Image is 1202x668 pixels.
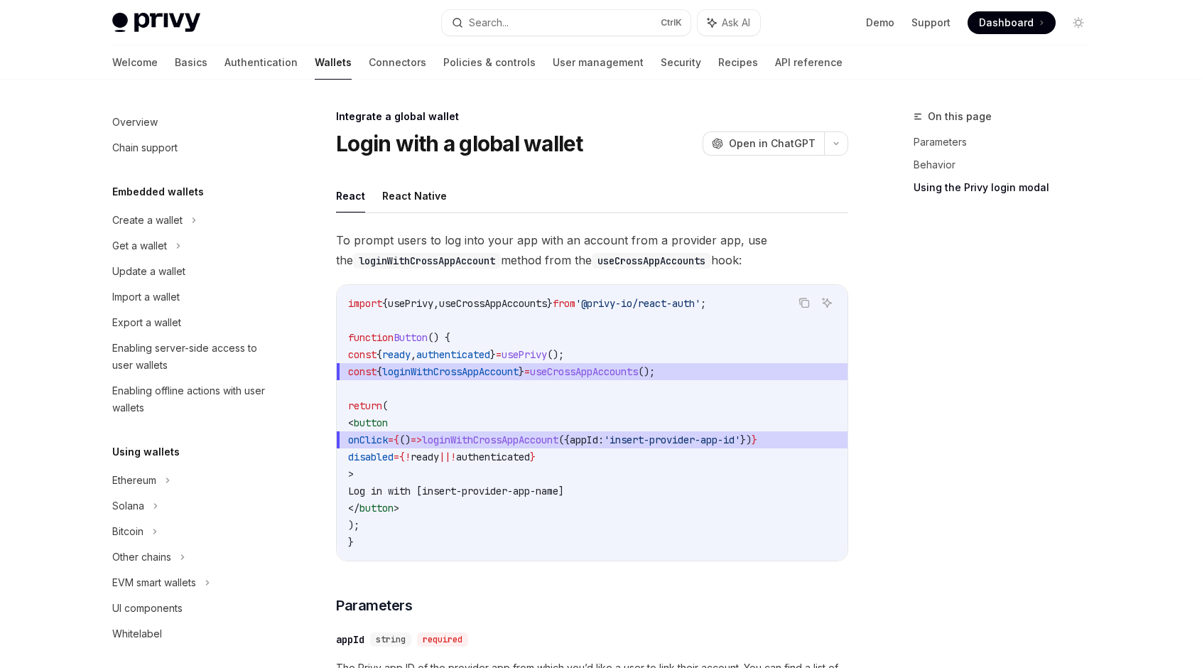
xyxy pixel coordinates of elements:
button: Ask AI [698,10,760,36]
span: Ctrl K [661,17,682,28]
span: Open in ChatGPT [729,136,816,151]
span: authenticated [416,348,490,361]
a: User management [553,45,644,80]
a: Chain support [101,135,283,161]
span: useCrossAppAccounts [530,365,638,378]
a: Welcome [112,45,158,80]
a: API reference [775,45,843,80]
a: Whitelabel [101,621,283,647]
span: usePrivy [502,348,547,361]
span: { [394,433,399,446]
span: < [348,416,354,429]
span: authenticated [456,451,530,463]
span: = [524,365,530,378]
button: Open in ChatGPT [703,131,824,156]
div: Chain support [112,139,178,156]
span: 'insert-provider-app-id' [604,433,740,446]
div: Overview [112,114,158,131]
span: </ [348,502,359,515]
a: Security [661,45,701,80]
a: Recipes [718,45,758,80]
span: ({ [558,433,570,446]
a: Enabling server-side access to user wallets [101,335,283,378]
span: Log in with [insert-provider-app-name] [348,485,564,497]
img: light logo [112,13,200,33]
span: ( [382,399,388,412]
div: Get a wallet [112,237,167,254]
span: } [490,348,496,361]
code: useCrossAppAccounts [592,253,711,269]
span: appId: [570,433,604,446]
div: Bitcoin [112,523,144,540]
span: (); [638,365,655,378]
span: } [547,297,553,310]
span: { [377,365,382,378]
div: Import a wallet [112,289,180,306]
span: '@privy-io/react-auth' [575,297,700,310]
a: Demo [866,16,894,30]
span: , [433,297,439,310]
button: Ask AI [818,293,836,312]
a: Export a wallet [101,310,283,335]
span: Ask AI [722,16,750,30]
div: Search... [469,14,509,31]
span: () [399,433,411,446]
h1: Login with a global wallet [336,131,583,156]
button: Toggle dark mode [1067,11,1090,34]
a: Enabling offline actions with user wallets [101,378,283,421]
a: Parameters [914,131,1101,153]
span: return [348,399,382,412]
button: React [336,179,365,212]
div: Enabling offline actions with user wallets [112,382,274,416]
a: Connectors [369,45,426,80]
span: button [359,502,394,515]
span: usePrivy [388,297,433,310]
a: Authentication [224,45,298,80]
span: }) [740,433,752,446]
span: ); [348,519,359,532]
div: Create a wallet [112,212,183,229]
a: Basics [175,45,207,80]
a: Wallets [315,45,352,80]
span: To prompt users to log into your app with an account from a provider app, use the method from the... [336,230,848,270]
span: useCrossAppAccounts [439,297,547,310]
div: Other chains [112,549,171,566]
span: function [348,331,394,344]
div: appId [336,632,364,647]
span: } [752,433,757,446]
span: || [439,451,450,463]
a: Dashboard [968,11,1056,34]
span: } [519,365,524,378]
span: , [411,348,416,361]
a: Policies & controls [443,45,536,80]
a: UI components [101,596,283,621]
span: = [388,433,394,446]
span: > [394,502,399,515]
a: Support [911,16,951,30]
span: from [553,297,575,310]
div: Solana [112,497,144,515]
span: => [411,433,422,446]
span: Parameters [336,596,412,615]
div: required [417,632,468,647]
span: > [348,468,354,480]
span: = [496,348,502,361]
div: Integrate a global wallet [336,109,848,124]
a: Overview [101,109,283,135]
span: () { [428,331,450,344]
a: Behavior [914,153,1101,176]
span: disabled [348,451,394,463]
span: On this page [928,108,992,125]
div: Enabling server-side access to user wallets [112,340,274,374]
button: React Native [382,179,447,212]
div: EVM smart wallets [112,574,196,591]
span: } [348,536,354,549]
div: Update a wallet [112,263,185,280]
span: { [382,297,388,310]
span: ! [405,451,411,463]
span: ready [382,348,411,361]
h5: Embedded wallets [112,183,204,200]
span: Dashboard [979,16,1034,30]
span: { [377,348,382,361]
a: Import a wallet [101,284,283,310]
